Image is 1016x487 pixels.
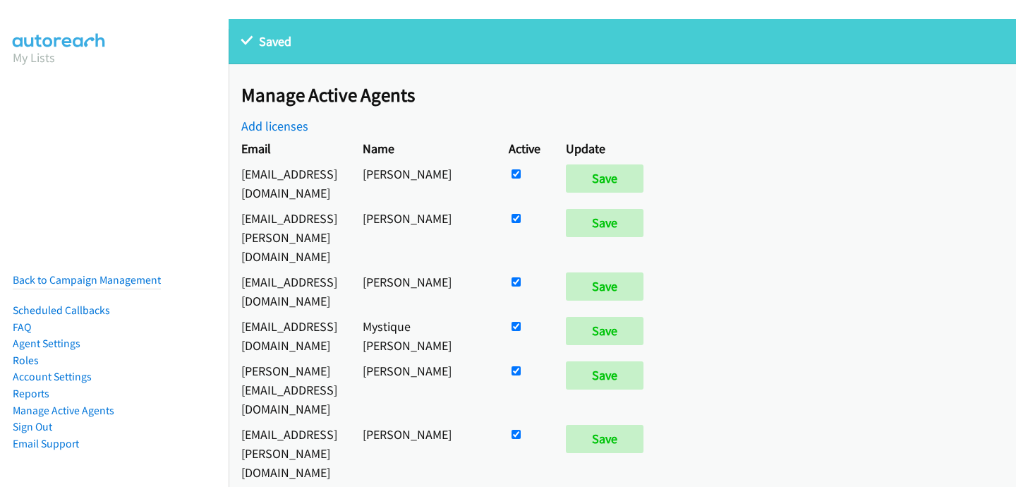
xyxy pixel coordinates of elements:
a: Add licenses [241,118,308,134]
input: Save [566,361,643,390]
a: My Lists [13,49,55,66]
td: [EMAIL_ADDRESS][PERSON_NAME][DOMAIN_NAME] [229,421,350,485]
td: [PERSON_NAME] [350,161,496,205]
td: [PERSON_NAME][EMAIL_ADDRESS][DOMAIN_NAME] [229,358,350,421]
input: Save [566,272,643,301]
td: [EMAIL_ADDRESS][DOMAIN_NAME] [229,161,350,205]
td: Mystique [PERSON_NAME] [350,313,496,358]
th: Active [496,136,553,161]
td: [PERSON_NAME] [350,269,496,313]
td: [EMAIL_ADDRESS][PERSON_NAME][DOMAIN_NAME] [229,205,350,269]
p: Saved [241,32,1003,51]
h2: Manage Active Agents [241,83,1016,107]
td: [PERSON_NAME] [350,358,496,421]
a: Roles [13,354,39,367]
td: [EMAIL_ADDRESS][DOMAIN_NAME] [229,313,350,358]
a: Back to Campaign Management [13,273,161,287]
a: Manage Active Agents [13,404,114,417]
a: Sign Out [13,420,52,433]
a: FAQ [13,320,31,334]
td: [PERSON_NAME] [350,205,496,269]
input: Save [566,425,643,453]
td: [EMAIL_ADDRESS][DOMAIN_NAME] [229,269,350,313]
td: [PERSON_NAME] [350,421,496,485]
th: Update [553,136,663,161]
input: Save [566,164,643,193]
a: Email Support [13,437,79,450]
th: Email [229,136,350,161]
input: Save [566,209,643,237]
th: Name [350,136,496,161]
a: Agent Settings [13,337,80,350]
a: Account Settings [13,370,92,383]
a: Reports [13,387,49,400]
a: Scheduled Callbacks [13,303,110,317]
input: Save [566,317,643,345]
